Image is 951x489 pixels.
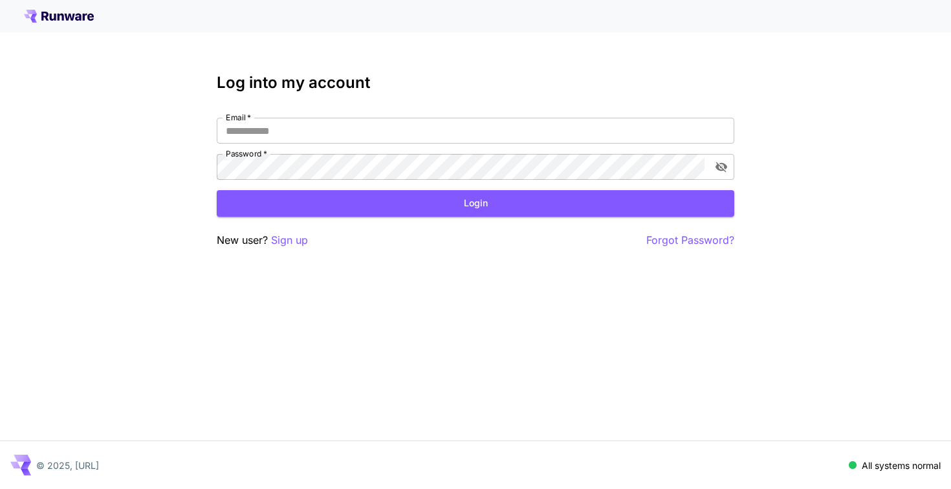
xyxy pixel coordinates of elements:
[646,232,734,248] button: Forgot Password?
[226,148,267,159] label: Password
[710,155,733,179] button: toggle password visibility
[36,459,99,472] p: © 2025, [URL]
[271,232,308,248] button: Sign up
[217,74,734,92] h3: Log into my account
[862,459,941,472] p: All systems normal
[217,190,734,217] button: Login
[217,232,308,248] p: New user?
[226,112,251,123] label: Email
